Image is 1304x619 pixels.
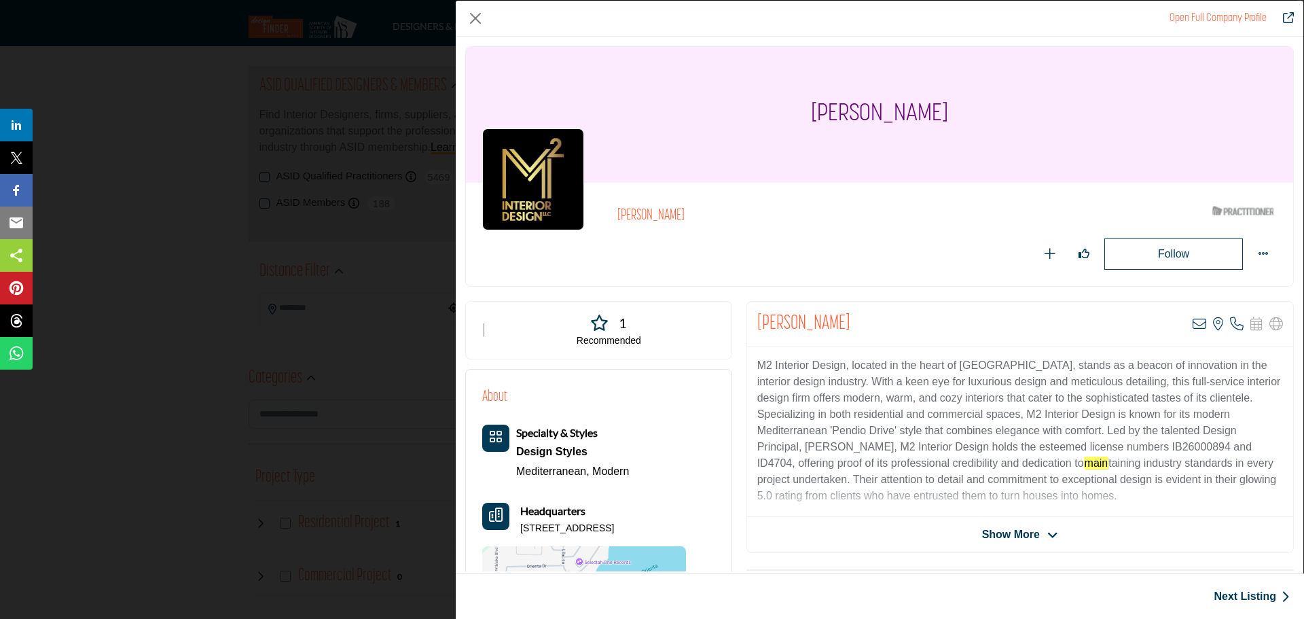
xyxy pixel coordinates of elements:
[503,334,714,348] p: Recommended
[1170,13,1267,24] a: Redirect to misty-mcpherson
[1104,238,1243,270] button: Redirect to login
[520,503,585,519] b: Headquarters
[516,426,598,439] b: Specialty & Styles
[482,425,509,452] button: Category Icon
[757,312,850,336] h2: Misty McPherson
[482,386,507,408] h2: About
[516,427,598,439] a: Specialty & Styles
[516,442,629,462] a: Design Styles
[516,465,590,477] a: Mediterranean,
[757,357,1283,504] p: M2 Interior Design, located in the heart of [GEOGRAPHIC_DATA], stands as a beacon of innovation i...
[1212,202,1273,219] img: ASID Qualified Practitioners
[516,442,629,462] div: Styles that range from contemporary to Victorian to meet any aesthetic vision.
[1084,457,1109,470] em: main
[482,128,584,230] img: misty-mcpherson logo
[520,522,614,535] p: [STREET_ADDRESS]
[592,465,629,477] a: Modern
[465,8,486,29] button: Close
[617,207,991,225] h2: [PERSON_NAME]
[1070,241,1098,268] button: Like
[1214,588,1290,605] a: Next Listing
[619,313,627,333] span: 1
[811,47,948,183] h1: [PERSON_NAME]
[1273,10,1294,26] a: Redirect to misty-mcpherson
[482,503,509,530] button: Headquarter icon
[982,527,1040,543] span: Show More
[1250,241,1277,268] button: More Options
[1036,241,1064,268] button: Add To List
